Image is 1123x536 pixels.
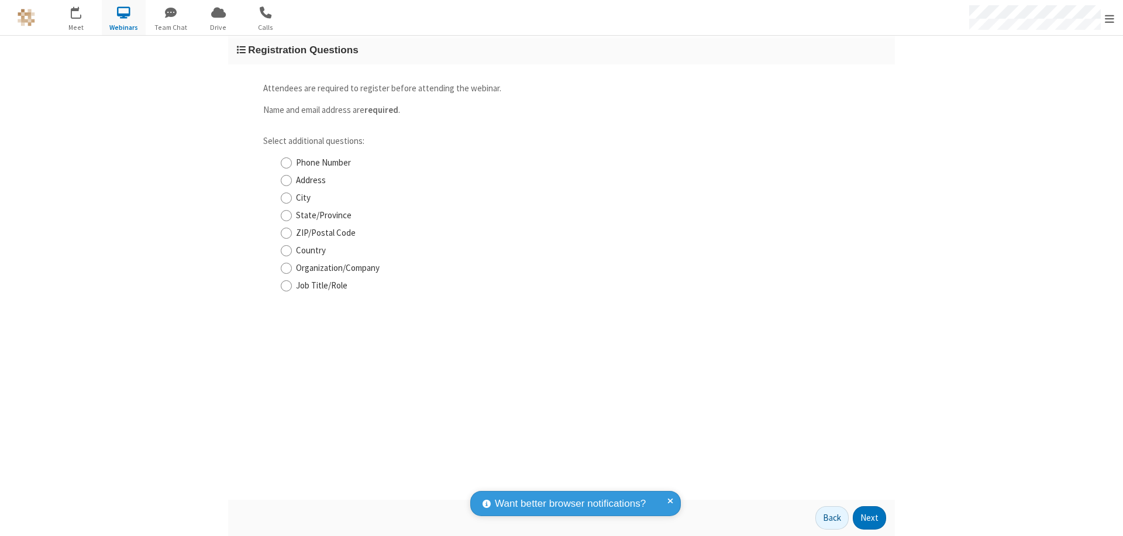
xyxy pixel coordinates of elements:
span: Meet [54,22,98,33]
p: Select additional questions: [263,135,877,148]
span: Team Chat [149,22,193,33]
span: Webinars [102,22,146,33]
label: ZIP/Postal Code [296,226,877,240]
label: Address [296,174,877,187]
button: Next [853,506,886,530]
label: Organization/Company [296,262,877,275]
span: Calls [244,22,288,33]
div: 2 [79,6,87,15]
label: Country [296,244,877,257]
span: Drive [197,22,240,33]
label: City [296,191,877,205]
p: Attendees are required to register before attending the webinar. [263,82,877,95]
label: Job Title/Role [296,279,877,293]
p: Name and email address are . [263,104,877,117]
h3: Registration Questions [237,44,886,56]
img: QA Selenium DO NOT DELETE OR CHANGE [18,9,35,26]
strong: required [364,104,398,115]
label: Phone Number [296,156,877,170]
label: State/Province [296,209,877,222]
span: Want better browser notifications? [495,496,646,511]
button: Back [815,506,849,530]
